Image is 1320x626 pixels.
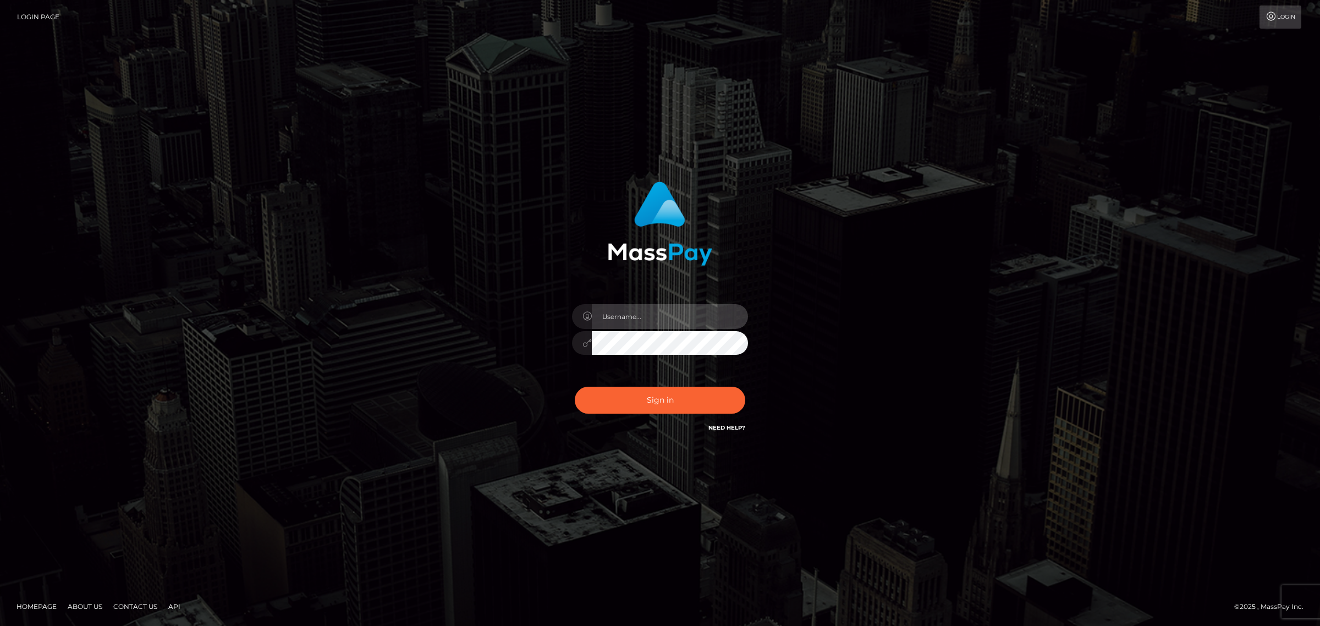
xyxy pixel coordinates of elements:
button: Sign in [575,387,745,414]
a: Need Help? [708,424,745,431]
div: © 2025 , MassPay Inc. [1234,601,1312,613]
a: Homepage [12,598,61,615]
a: About Us [63,598,107,615]
a: Login Page [17,6,59,29]
input: Username... [592,304,748,329]
a: API [164,598,185,615]
img: MassPay Login [608,182,712,266]
a: Contact Us [109,598,162,615]
a: Login [1259,6,1301,29]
